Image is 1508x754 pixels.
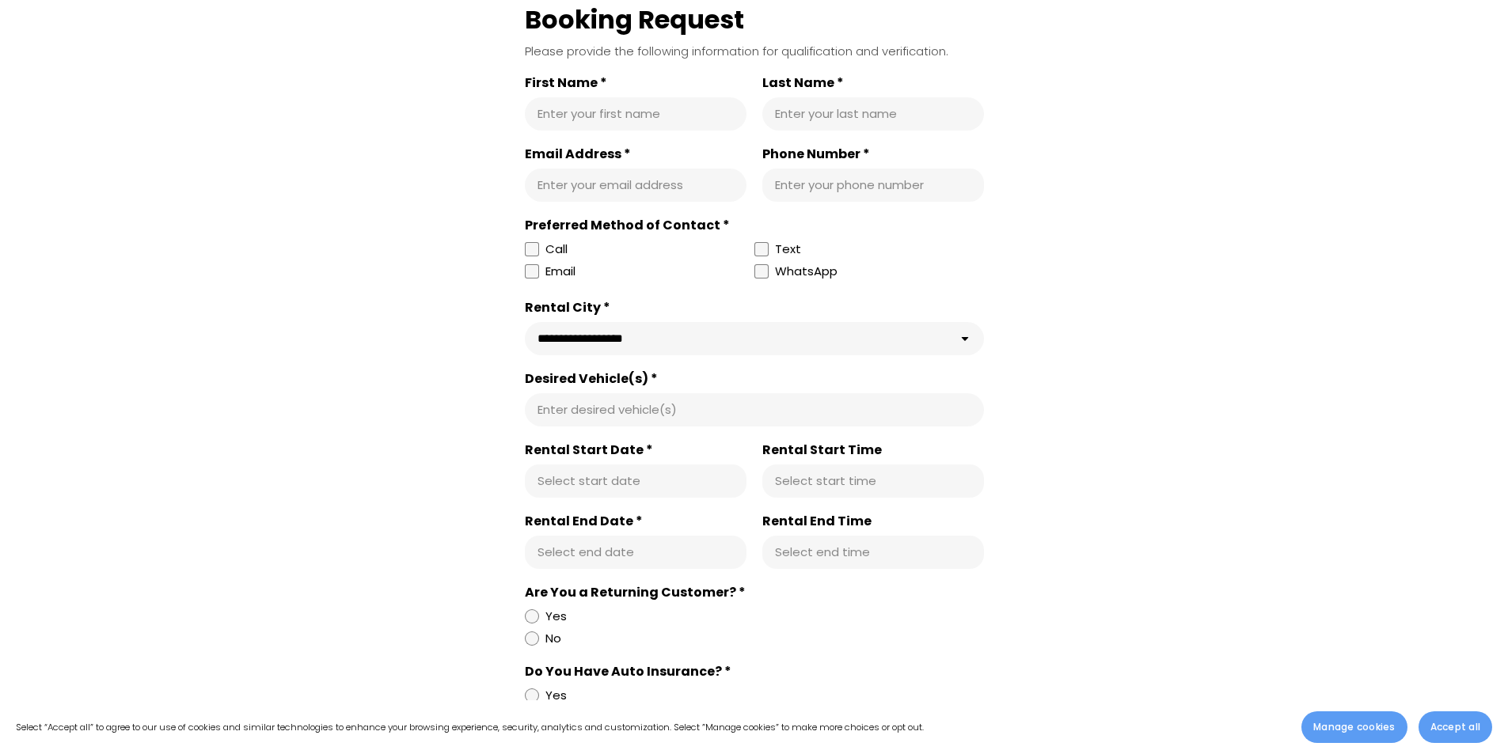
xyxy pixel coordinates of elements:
span: Accept all [1430,720,1480,734]
label: Desired Vehicle(s) * [525,371,984,387]
label: Rental End Date * [525,513,746,529]
span: Manage cookies [1313,720,1395,734]
label: Email Address * [525,146,746,162]
input: Desired Vehicle(s) * [537,402,971,418]
div: WhatsApp [775,262,838,284]
label: First Name * [525,75,746,91]
div: Do You Have Auto Insurance? * [525,664,984,680]
input: Last Name * [775,106,971,122]
label: Rental Start Time [762,442,984,458]
div: Yes [545,607,567,626]
div: Preferred Method of Contact * [525,218,984,233]
div: Booking Request [525,3,984,36]
p: Select “Accept all” to agree to our use of cookies and similar technologies to enhance your brows... [16,719,924,736]
select: Rental City * [525,322,984,355]
div: Yes [545,686,567,705]
div: Rental City * [525,300,984,316]
input: Email Address * [537,177,734,193]
button: Accept all [1419,711,1492,743]
div: Call [545,240,568,259]
button: Manage cookies [1301,711,1407,743]
input: First Name * [537,106,734,122]
label: Last Name * [762,75,984,91]
div: Are You a Returning Customer? * [525,585,984,601]
label: Rental Start Date * [525,442,746,458]
label: Rental End Time [762,513,984,529]
div: Email [545,262,575,281]
div: Text [775,240,801,259]
div: Please provide the following information for qualification and verification. [525,43,984,59]
div: No [545,629,561,648]
label: Phone Number * [762,146,984,162]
